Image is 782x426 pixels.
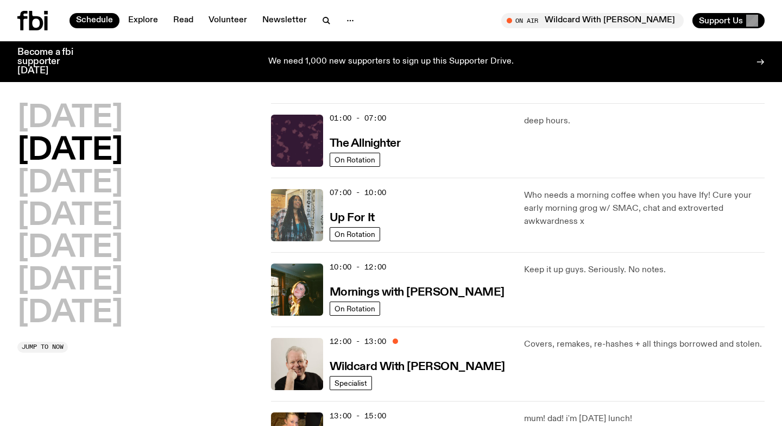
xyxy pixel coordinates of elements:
[524,264,765,277] p: Keep it up guys. Seriously. No notes.
[330,376,372,390] a: Specialist
[335,155,375,164] span: On Rotation
[330,210,375,224] a: Up For It
[202,13,254,28] a: Volunteer
[17,48,87,76] h3: Become a fbi supporter [DATE]
[17,266,123,296] button: [DATE]
[335,230,375,238] span: On Rotation
[17,168,123,199] button: [DATE]
[330,361,505,373] h3: Wildcard With [PERSON_NAME]
[330,287,504,298] h3: Mornings with [PERSON_NAME]
[330,262,386,272] span: 10:00 - 12:00
[524,115,765,128] p: deep hours.
[167,13,200,28] a: Read
[335,379,367,387] span: Specialist
[335,304,375,312] span: On Rotation
[271,264,323,316] img: Freya smiles coyly as she poses for the image.
[17,201,123,231] button: [DATE]
[330,302,380,316] a: On Rotation
[17,103,123,134] button: [DATE]
[70,13,119,28] a: Schedule
[271,338,323,390] img: Stuart is smiling charmingly, wearing a black t-shirt against a stark white background.
[524,412,765,425] p: mum! dad! i'm [DATE] lunch!
[268,57,514,67] p: We need 1,000 new supporters to sign up this Supporter Drive.
[330,336,386,347] span: 12:00 - 13:00
[524,189,765,228] p: Who needs a morning coffee when you have Ify! Cure your early morning grog w/ SMAC, chat and extr...
[330,153,380,167] a: On Rotation
[692,13,765,28] button: Support Us
[17,233,123,264] button: [DATE]
[330,359,505,373] a: Wildcard With [PERSON_NAME]
[17,136,123,166] button: [DATE]
[699,16,743,26] span: Support Us
[524,338,765,351] p: Covers, remakes, re-hashes + all things borrowed and stolen.
[22,344,64,350] span: Jump to now
[330,136,401,149] a: The Allnighter
[256,13,313,28] a: Newsletter
[330,212,375,224] h3: Up For It
[330,187,386,198] span: 07:00 - 10:00
[122,13,165,28] a: Explore
[330,113,386,123] span: 01:00 - 07:00
[330,411,386,421] span: 13:00 - 15:00
[501,13,684,28] button: On AirWildcard With [PERSON_NAME]
[330,227,380,241] a: On Rotation
[17,342,68,353] button: Jump to now
[17,298,123,329] button: [DATE]
[330,138,401,149] h3: The Allnighter
[271,189,323,241] img: Ify - a Brown Skin girl with black braided twists, looking up to the side with her tongue stickin...
[330,285,504,298] a: Mornings with [PERSON_NAME]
